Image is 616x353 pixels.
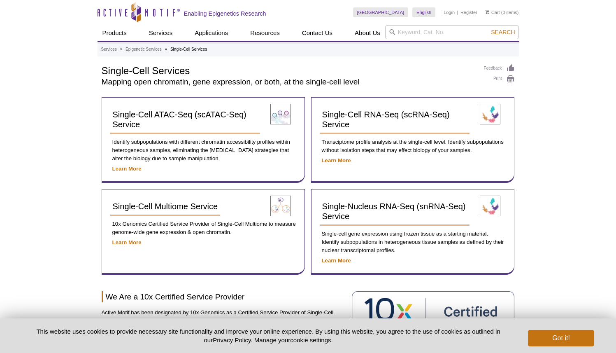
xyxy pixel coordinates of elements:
a: Privacy Policy [213,337,251,344]
a: Contact Us [297,25,337,41]
a: Epigenetic Services [126,46,162,53]
img: Single-Cell Multiome Service​ [270,196,291,216]
a: Learn More [322,157,351,164]
a: Login [444,9,455,15]
a: Single-Nucleus RNA-Seq (snRNA-Seq) Service​ [320,198,470,226]
a: Single-Cell RNA-Seq (scRNA-Seq) Service [320,106,470,134]
a: Learn More [112,166,142,172]
a: Cart [486,9,500,15]
a: Single-Cell ATAC-Seq (scATAC-Seq) Service [110,106,260,134]
img: Single-Nucleus RNA-Seq (snRNA-Seq) Service [480,196,500,216]
h1: Single-Cell Services [102,64,476,76]
a: [GEOGRAPHIC_DATA] [353,7,409,17]
a: Applications [190,25,233,41]
li: (0 items) [486,7,519,17]
li: » [120,47,123,51]
a: Learn More [112,239,142,245]
a: Services [144,25,178,41]
a: Register [460,9,477,15]
li: Single-Cell Services [170,47,207,51]
a: Services [101,46,117,53]
h2: Mapping open chromatin, gene expression, or both, at the single-cell level [102,78,476,86]
img: Single-Cell ATAC-Seq (scATAC-Seq) Service [270,104,291,124]
li: | [457,7,458,17]
span: Single-Cell Multiome Service​ [113,202,218,211]
button: Search [488,28,517,36]
li: » [165,47,167,51]
span: Single-Cell RNA-Seq (scRNA-Seq) Service [322,110,450,129]
img: 10X Genomics Certified Service Provider [352,291,515,346]
img: Single-Cell RNA-Seq (scRNA-Seq) Service [480,104,500,124]
a: Print [484,75,515,84]
input: Keyword, Cat. No. [385,25,519,39]
a: Learn More [322,257,351,264]
a: Feedback [484,64,515,73]
span: Single-Nucleus RNA-Seq (snRNA-Seq) Service​ [322,202,466,221]
p: This website uses cookies to provide necessary site functionality and improve your online experie... [22,327,515,344]
p: Single-cell gene expression using frozen tissue as a starting material. Identify subpopulations i... [320,230,506,255]
a: Single-Cell Multiome Service​ [110,198,221,216]
h2: We Are a 10x Certified Service Provider [102,291,346,302]
button: Got it! [528,330,594,346]
p: Transciptome profile analysis at the single-cell level. Identify subpopulations without isolation... [320,138,506,154]
a: Resources [245,25,285,41]
a: Products [98,25,132,41]
p: Identify subpopulations with different chromatin accessibility profiles within heterogeneous samp... [110,138,296,163]
a: English [412,7,435,17]
img: Your Cart [486,10,489,14]
p: 10x Genomics Certified Service Provider of Single-Cell Multiome to measure genome-wide gene expre... [110,220,296,236]
span: Search [491,29,515,35]
span: Single-Cell ATAC-Seq (scATAC-Seq) Service [113,110,246,129]
button: cookie settings [290,337,331,344]
p: Active Motif has been designated by 10x Genomics as a Certified Service Provider of Single-Cell M... [102,309,346,341]
h2: Enabling Epigenetics Research [184,10,266,17]
a: About Us [350,25,385,41]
